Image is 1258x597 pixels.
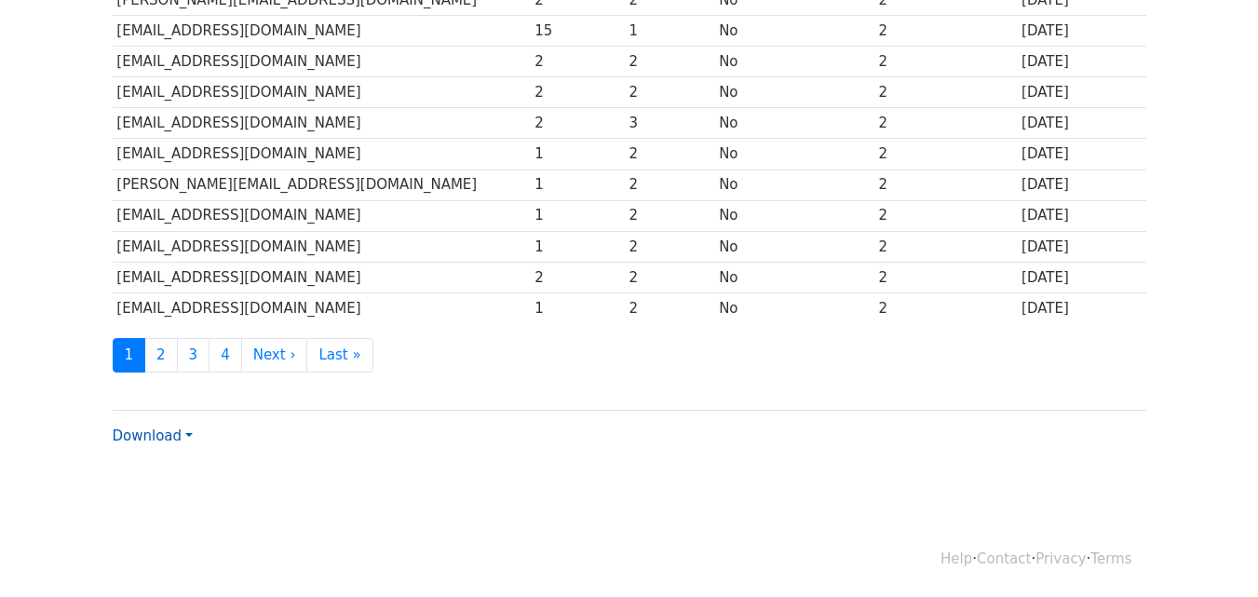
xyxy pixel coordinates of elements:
td: 2 [530,262,624,292]
a: 4 [209,338,242,373]
td: 2 [625,262,715,292]
td: 2 [625,292,715,323]
a: Download [113,427,193,444]
td: No [714,16,873,47]
td: 2 [874,77,1017,108]
td: No [714,200,873,231]
a: Help [940,550,972,567]
td: 2 [530,77,624,108]
a: Contact [977,550,1031,567]
td: No [714,47,873,77]
td: 2 [874,200,1017,231]
td: 2 [874,47,1017,77]
a: Terms [1090,550,1131,567]
a: 1 [113,338,146,373]
td: 1 [530,200,624,231]
td: No [714,139,873,170]
td: [DATE] [1017,262,1145,292]
a: 2 [144,338,178,373]
td: 2 [530,108,624,139]
td: 2 [625,170,715,200]
td: [EMAIL_ADDRESS][DOMAIN_NAME] [113,47,531,77]
td: 2 [625,47,715,77]
td: [DATE] [1017,200,1145,231]
td: 2 [874,292,1017,323]
td: [DATE] [1017,292,1145,323]
td: [EMAIL_ADDRESS][DOMAIN_NAME] [113,292,531,323]
td: [EMAIL_ADDRESS][DOMAIN_NAME] [113,231,531,262]
td: [EMAIL_ADDRESS][DOMAIN_NAME] [113,200,531,231]
a: 3 [177,338,210,373]
td: [EMAIL_ADDRESS][DOMAIN_NAME] [113,16,531,47]
td: 2 [874,108,1017,139]
td: [EMAIL_ADDRESS][DOMAIN_NAME] [113,262,531,292]
td: 1 [530,231,624,262]
td: [DATE] [1017,47,1145,77]
td: 2 [625,200,715,231]
td: 1 [530,170,624,200]
td: 2 [625,231,715,262]
td: [DATE] [1017,77,1145,108]
td: [DATE] [1017,170,1145,200]
td: 2 [874,262,1017,292]
iframe: Chat Widget [1165,508,1258,597]
td: [PERSON_NAME][EMAIL_ADDRESS][DOMAIN_NAME] [113,170,531,200]
td: [EMAIL_ADDRESS][DOMAIN_NAME] [113,139,531,170]
td: [EMAIL_ADDRESS][DOMAIN_NAME] [113,108,531,139]
td: No [714,170,873,200]
td: No [714,77,873,108]
td: [DATE] [1017,108,1145,139]
a: Next › [241,338,308,373]
td: 2 [874,16,1017,47]
td: 2 [625,77,715,108]
td: [DATE] [1017,16,1145,47]
td: 2 [874,231,1017,262]
a: Privacy [1035,550,1086,567]
td: 3 [625,108,715,139]
td: No [714,231,873,262]
td: [DATE] [1017,139,1145,170]
td: 2 [530,47,624,77]
td: No [714,262,873,292]
td: 2 [874,170,1017,200]
td: [DATE] [1017,231,1145,262]
td: 1 [625,16,715,47]
td: No [714,292,873,323]
td: [EMAIL_ADDRESS][DOMAIN_NAME] [113,77,531,108]
td: 15 [530,16,624,47]
td: 2 [625,139,715,170]
td: 1 [530,292,624,323]
a: Last » [306,338,372,373]
td: No [714,108,873,139]
td: 1 [530,139,624,170]
td: 2 [874,139,1017,170]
